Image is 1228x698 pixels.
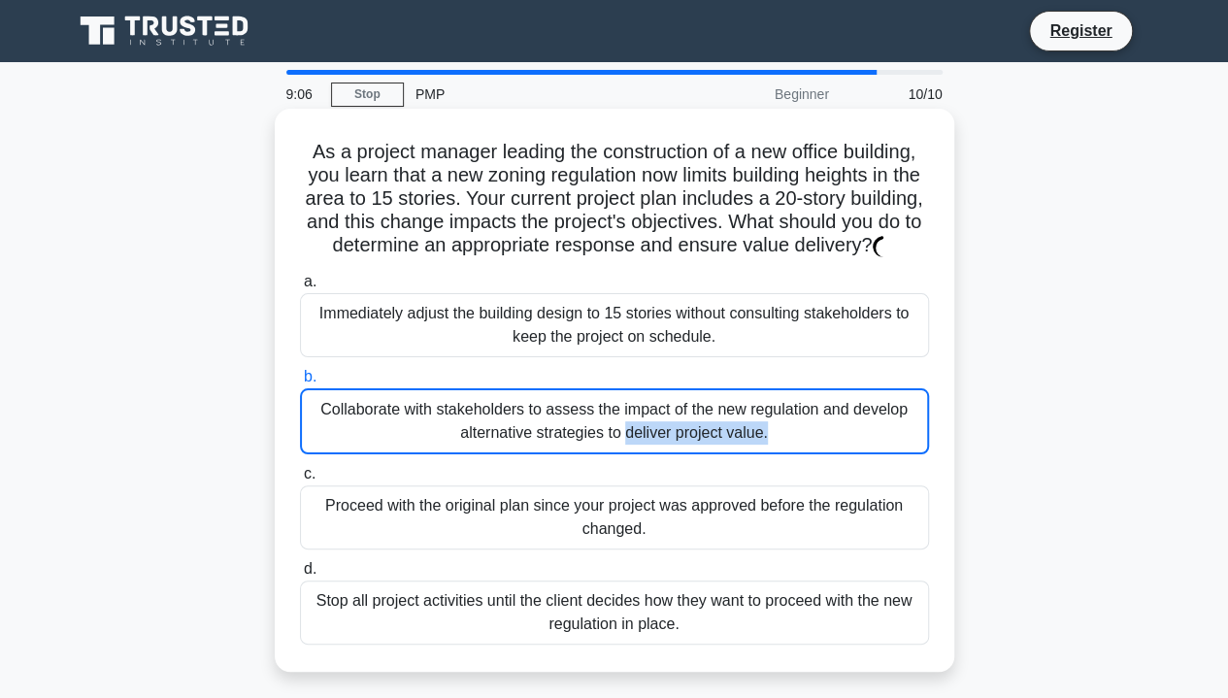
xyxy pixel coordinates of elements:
span: a. [304,273,316,289]
div: PMP [404,75,671,114]
div: Proceed with the original plan since your project was approved before the regulation changed. [300,485,929,549]
div: 9:06 [275,75,331,114]
div: 10/10 [841,75,954,114]
a: Stop [331,83,404,107]
div: Beginner [671,75,841,114]
div: Stop all project activities until the client decides how they want to proceed with the new regula... [300,581,929,645]
h5: As a project manager leading the construction of a new office building, you learn that a new zoni... [298,140,931,258]
div: Immediately adjust the building design to 15 stories without consulting stakeholders to keep the ... [300,293,929,357]
span: b. [304,368,316,384]
span: c. [304,465,315,482]
span: d. [304,560,316,577]
div: Collaborate with stakeholders to assess the impact of the new regulation and develop alternative ... [300,388,929,454]
a: Register [1038,18,1123,43]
